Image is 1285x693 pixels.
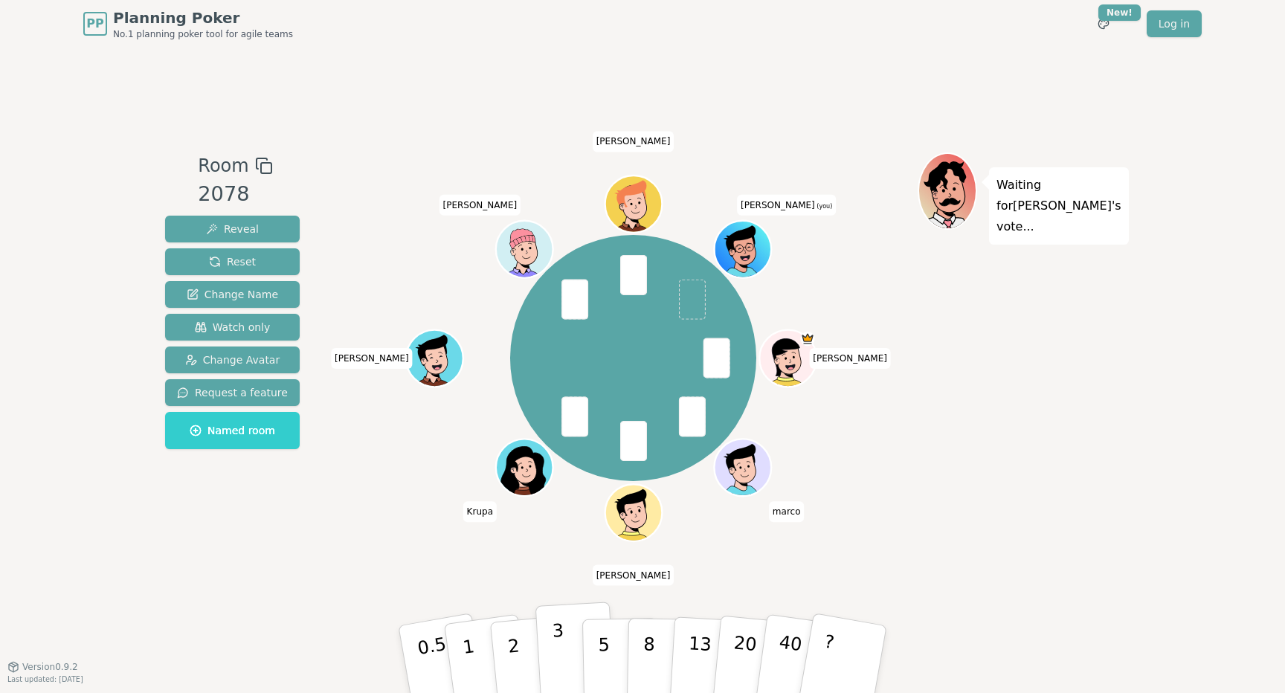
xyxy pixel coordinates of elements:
span: Change Name [187,287,278,302]
span: Reveal [206,222,259,236]
button: Change Avatar [165,346,300,373]
span: Click to change your name [331,348,413,369]
button: Reveal [165,216,300,242]
button: Version0.9.2 [7,661,78,673]
span: Click to change your name [463,501,497,522]
a: Log in [1147,10,1202,37]
p: Waiting for [PERSON_NAME] 's vote... [996,175,1121,237]
span: Click to change your name [769,501,805,522]
span: PP [86,15,103,33]
span: Last updated: [DATE] [7,675,83,683]
a: PPPlanning PokerNo.1 planning poker tool for agile teams [83,7,293,40]
span: John is the host [800,332,814,346]
button: Named room [165,412,300,449]
span: Request a feature [177,385,288,400]
span: Named room [190,423,275,438]
div: New! [1098,4,1141,21]
button: Reset [165,248,300,275]
button: Watch only [165,314,300,341]
span: No.1 planning poker tool for agile teams [113,28,293,40]
span: Room [198,152,248,179]
span: Click to change your name [809,348,891,369]
button: Click to change your avatar [715,222,769,276]
span: Change Avatar [185,352,280,367]
span: Watch only [195,320,271,335]
span: (you) [815,202,833,209]
div: 2078 [198,179,272,210]
button: New! [1090,10,1117,37]
span: Click to change your name [593,131,674,152]
span: Version 0.9.2 [22,661,78,673]
button: Request a feature [165,379,300,406]
span: Reset [209,254,256,269]
span: Planning Poker [113,7,293,28]
span: Click to change your name [439,194,521,215]
span: Click to change your name [593,564,674,585]
button: Change Name [165,281,300,308]
span: Click to change your name [737,194,836,215]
